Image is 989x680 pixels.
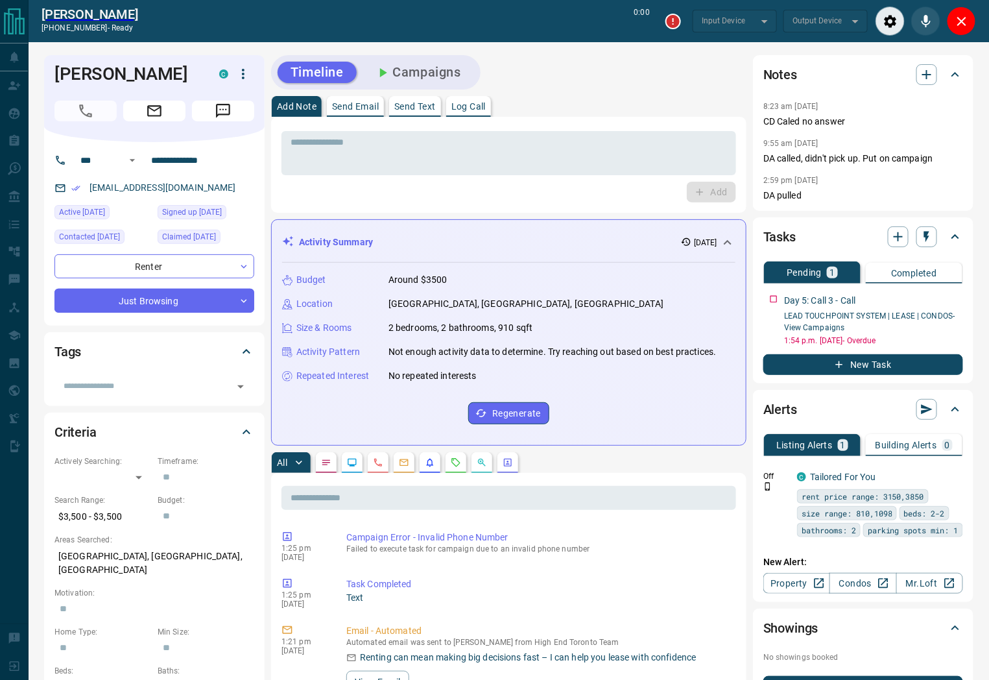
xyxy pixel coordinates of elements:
p: 2:59 pm [DATE] [763,176,818,185]
div: Showings [763,613,963,644]
div: Mute [911,6,940,36]
p: DA pulled [763,189,963,202]
p: 1:25 pm [281,544,327,553]
p: Log Call [451,102,486,111]
p: [PHONE_NUMBER] - [42,22,138,34]
div: Criteria [54,417,254,448]
p: 1 [840,441,846,450]
h2: Tags [54,341,81,362]
span: bathrooms: 2 [802,524,856,537]
p: [DATE] [281,600,327,609]
p: Home Type: [54,626,151,638]
button: Timeline [278,62,357,83]
p: All [277,458,287,467]
p: 8:23 am [DATE] [763,102,818,111]
p: Text [346,591,731,605]
button: Open [125,152,140,168]
p: DA called, didn't pick up. Put on campaign [763,152,963,165]
button: New Task [763,354,963,375]
p: Building Alerts [876,441,937,450]
p: 0:00 [634,6,650,36]
span: parking spots min: 1 [868,524,959,537]
a: [EMAIL_ADDRESS][DOMAIN_NAME] [89,182,236,193]
a: Condos [829,573,896,594]
a: Tailored For You [810,472,876,482]
p: Beds: [54,665,151,677]
span: Signed up [DATE] [162,206,222,219]
p: Email - Automated [346,624,731,638]
p: Search Range: [54,494,151,506]
p: No showings booked [763,651,963,663]
a: LEAD TOUCHPOINT SYSTEM | LEASE | CONDOS- View Campaigns [784,311,955,332]
p: Areas Searched: [54,534,254,546]
p: [DATE] [281,553,327,562]
svg: Calls [373,457,383,468]
h2: Tasks [763,226,796,247]
span: rent price range: 3150,3850 [802,490,924,503]
p: Motivation: [54,587,254,599]
div: Just Browsing [54,289,254,313]
p: Repeated Interest [296,369,369,383]
span: beds: 2-2 [904,507,945,520]
span: size range: 810,1098 [802,507,892,520]
div: condos.ca [797,472,806,481]
span: Message [192,101,254,121]
p: 2 bedrooms, 2 bathrooms, 910 sqft [388,321,532,335]
p: Activity Summary [299,236,373,249]
svg: Emails [399,457,409,468]
svg: Requests [451,457,461,468]
p: [GEOGRAPHIC_DATA], [GEOGRAPHIC_DATA], [GEOGRAPHIC_DATA] [54,546,254,581]
p: Automated email was sent to [PERSON_NAME] from High End Toronto Team [346,638,731,647]
button: Campaigns [362,62,474,83]
p: Failed to execute task for campaign due to an invalid phone number [346,544,731,553]
div: condos.ca [219,69,228,79]
p: Completed [891,269,937,278]
svg: Opportunities [477,457,487,468]
span: ready [112,23,134,32]
h2: Criteria [54,422,97,443]
p: $3,500 - $3,500 [54,506,151,528]
p: Send Text [394,102,436,111]
p: Budget [296,273,326,287]
p: Activity Pattern [296,345,360,359]
div: Tasks [763,221,963,252]
span: Call [54,101,117,121]
p: CD Caled no answer [763,115,963,128]
div: Fri Sep 05 2025 [158,230,254,248]
svg: Email Verified [71,184,80,193]
p: Task Completed [346,577,731,591]
svg: Push Notification Only [763,482,772,491]
span: Claimed [DATE] [162,230,216,243]
div: Notes [763,59,963,90]
p: 1:25 pm [281,590,327,600]
a: Mr.Loft [896,573,963,594]
h2: Notes [763,64,797,85]
p: Renting can mean making big decisions fast – I can help you lease with confidence [360,651,697,664]
p: Size & Rooms [296,321,352,335]
p: Location [296,297,333,311]
svg: Notes [321,457,331,468]
div: Audio Settings [876,6,905,36]
div: Fri Sep 05 2025 [158,205,254,223]
svg: Agent Actions [503,457,513,468]
span: Email [123,101,185,121]
span: Contacted [DATE] [59,230,120,243]
button: Open [232,378,250,396]
p: 1 [829,268,835,277]
p: Budget: [158,494,254,506]
p: New Alert: [763,555,963,569]
h2: Showings [763,618,818,638]
button: Regenerate [468,402,549,424]
p: 0 [945,441,950,450]
h1: [PERSON_NAME] [54,64,200,84]
h2: Alerts [763,399,797,420]
a: [PERSON_NAME] [42,6,138,22]
div: Renter [54,254,254,278]
p: Send Email [332,102,379,111]
p: Not enough activity data to determine. Try reaching out based on best practices. [388,345,717,359]
p: Min Size: [158,626,254,638]
p: [DATE] [694,237,717,249]
div: Close [947,6,976,36]
a: Property [763,573,830,594]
